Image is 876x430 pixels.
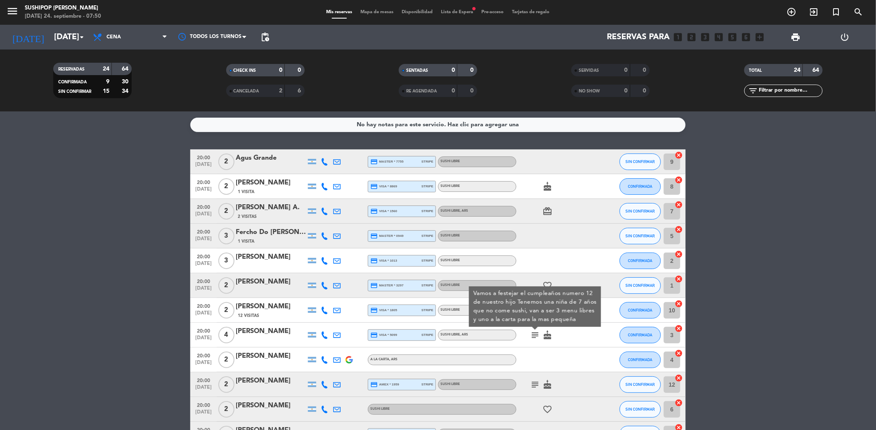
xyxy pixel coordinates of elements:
span: [DATE] [193,310,214,320]
span: SUSHI LIBRE [440,184,460,188]
i: looks_two [686,32,697,43]
span: 20:00 [193,276,214,286]
div: [PERSON_NAME] [236,400,306,411]
strong: 0 [625,67,628,73]
span: CHECK INS [234,69,256,73]
span: , ARS [460,209,468,213]
span: SIN CONFIRMAR [58,90,91,94]
span: Mis reservas [322,10,357,14]
span: CONFIRMADA [628,184,653,189]
span: , ARS [389,358,398,361]
span: stripe [421,332,433,338]
span: stripe [421,233,433,239]
span: CONFIRMADA [628,357,653,362]
span: TOTAL [749,69,762,73]
span: stripe [421,307,433,313]
i: credit_card [370,183,378,190]
i: cancel [675,399,683,407]
i: credit_card [370,257,378,265]
span: SENTADAS [406,69,428,73]
i: filter_list [748,86,758,96]
span: 20:00 [193,202,214,211]
i: favorite_border [542,281,552,291]
i: cancel [675,300,683,308]
i: credit_card [370,381,378,388]
span: 20:00 [193,177,214,187]
div: Agus Grande [236,153,306,163]
span: RESERVADAS [58,67,85,71]
span: 2 [218,376,234,393]
span: 20:00 [193,326,214,335]
span: SUSHI LIBRE [440,160,460,163]
i: exit_to_app [809,7,819,17]
button: CONFIRMADA [620,253,661,269]
i: credit_card [370,208,378,215]
i: credit_card [370,282,378,289]
button: SIN CONFIRMAR [620,376,661,393]
span: 20:00 [193,227,214,236]
i: menu [6,5,19,17]
i: search [854,7,864,17]
i: cancel [675,275,683,283]
span: SIN CONFIRMAR [626,382,655,387]
span: [DATE] [193,385,214,394]
button: CONFIRMADA [620,327,661,343]
button: SIN CONFIRMAR [620,277,661,294]
i: cancel [675,349,683,357]
span: pending_actions [260,32,270,42]
strong: 6 [298,88,303,94]
span: SIN CONFIRMAR [626,407,655,411]
span: [DATE] [193,162,214,171]
i: power_settings_new [840,32,850,42]
strong: 0 [298,67,303,73]
span: SUSHI LIBRE [440,383,460,386]
span: 20:00 [193,375,214,385]
span: stripe [421,208,433,214]
span: SUSHI LIBRE [440,308,460,312]
i: add_box [754,32,765,43]
div: [PERSON_NAME] [236,301,306,312]
span: master * 7755 [370,158,404,165]
span: 3 [218,228,234,244]
div: [PERSON_NAME] [236,276,306,287]
span: visa * 5099 [370,331,397,339]
span: SUSHI LIBRE [440,259,460,262]
span: 2 [218,302,234,319]
span: [DATE] [193,335,214,345]
i: looks_3 [700,32,710,43]
button: CONFIRMADA [620,178,661,195]
button: SIN CONFIRMAR [620,228,661,244]
span: 20:00 [193,301,214,310]
div: [PERSON_NAME] [236,351,306,361]
span: , ARS [460,333,468,336]
img: google-logo.png [346,356,353,364]
span: 3 [218,253,234,269]
span: SUSHI LIBRE [440,209,468,213]
span: 2 Visitas [238,213,257,220]
strong: 0 [643,88,648,94]
i: credit_card [370,158,378,165]
span: CONFIRMADA [628,333,653,337]
strong: 0 [471,67,476,73]
i: subject [530,380,540,390]
span: [DATE] [193,261,214,270]
span: 20:00 [193,400,214,409]
div: LOG OUT [820,25,870,50]
span: fiber_manual_record [472,6,477,11]
span: visa * 8869 [370,183,397,190]
span: stripe [421,159,433,164]
span: amex * 1959 [370,381,399,388]
button: menu [6,5,19,20]
span: CANCELADA [234,89,259,93]
strong: 34 [122,88,130,94]
span: Cena [107,34,121,40]
i: cancel [675,225,683,234]
span: SIN CONFIRMAR [626,159,655,164]
span: NO SHOW [579,89,600,93]
div: [PERSON_NAME] [236,376,306,386]
span: SUSHI LIBRE [440,333,468,336]
span: visa * 1013 [370,257,397,265]
strong: 0 [452,67,455,73]
i: subject [530,330,540,340]
span: [DATE] [193,360,214,369]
